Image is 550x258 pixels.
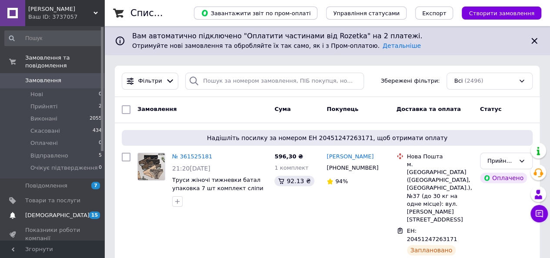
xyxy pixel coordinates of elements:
[327,106,358,112] span: Покупець
[30,139,58,147] span: Оплачені
[137,153,165,181] a: Фото товару
[25,77,61,84] span: Замовлення
[4,30,103,46] input: Пошук
[480,173,527,183] div: Оплачено
[185,73,364,90] input: Пошук за номером замовлення, ПІБ покупця, номером телефону, Email, номером накладної
[172,153,212,160] a: № 361525181
[99,103,102,111] span: 2
[25,211,90,219] span: [DEMOGRAPHIC_DATA]
[201,9,310,17] span: Завантажити звіт по пром-оплаті
[91,182,100,189] span: 7
[137,106,177,112] span: Замовлення
[99,139,102,147] span: 0
[469,10,534,17] span: Створити замовлення
[132,31,522,41] span: Вам автоматично підключено "Оплатити частинами від Rozetka" на 2 платежі.
[381,77,440,85] span: Збережені фільтри:
[28,13,104,21] div: Ваш ID: 3737057
[462,7,541,20] button: Створити замовлення
[407,161,473,224] div: м. [GEOGRAPHIC_DATA] ([GEOGRAPHIC_DATA], [GEOGRAPHIC_DATA].), №37 (до 30 кг на одне місце): вул. ...
[274,106,290,112] span: Cума
[25,182,67,190] span: Повідомлення
[407,245,456,255] div: Заплановано
[274,164,308,171] span: 1 комплект
[30,90,43,98] span: Нові
[138,77,162,85] span: Фільтри
[407,228,457,242] span: ЕН: 20451247263171
[30,152,68,160] span: Відправлено
[25,197,80,204] span: Товари та послуги
[415,7,453,20] button: Експорт
[487,157,515,166] div: Прийнято
[274,153,303,160] span: 596,30 ₴
[335,178,348,184] span: 94%
[407,153,473,161] div: Нова Пошта
[90,115,102,123] span: 2055
[132,42,421,49] span: Отримуйте нові замовлення та обробляйте їх так само, як і з Пром-оплатою.
[30,127,60,135] span: Скасовані
[325,162,380,174] div: [PHONE_NUMBER]
[30,164,97,172] span: Очікує підтвердження
[28,5,93,13] span: Чудова Річ
[93,127,102,135] span: 434
[397,106,461,112] span: Доставка та оплата
[327,153,373,161] a: [PERSON_NAME]
[99,152,102,160] span: 5
[138,153,165,180] img: Фото товару
[172,177,263,208] a: Труси жіночі тижневки батал упаковка 7 шт комплект сліпи бавовна Ніколетта Туреччина 2XL, 3XL, 4X...
[530,205,548,222] button: Чат з покупцем
[30,115,57,123] span: Виконані
[99,90,102,98] span: 0
[30,103,57,111] span: Прийняті
[454,77,463,85] span: Всі
[25,54,104,70] span: Замовлення та повідомлення
[333,10,400,17] span: Управління статусами
[99,164,102,172] span: 0
[172,165,210,172] span: 21:20[DATE]
[422,10,447,17] span: Експорт
[480,106,502,112] span: Статус
[25,226,80,242] span: Показники роботи компанії
[194,7,317,20] button: Завантажити звіт по пром-оплаті
[125,134,529,142] span: Надішліть посилку за номером ЕН 20451247263171, щоб отримати оплату
[383,42,421,49] a: Детальніше
[89,211,100,219] span: 15
[464,77,483,84] span: (2496)
[274,176,314,186] div: 92.13 ₴
[130,8,219,18] h1: Список замовлень
[326,7,407,20] button: Управління статусами
[453,10,541,16] a: Створити замовлення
